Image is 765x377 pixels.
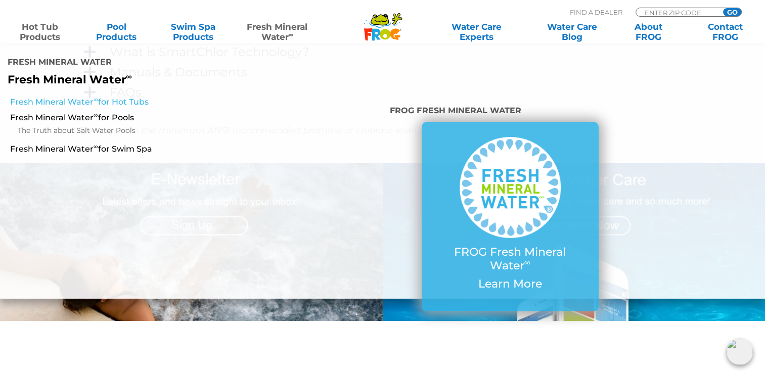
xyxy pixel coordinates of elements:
a: Fresh Mineral Water∞for Swim Spa [10,144,255,155]
a: The Truth about Salt Water Pools [18,125,255,137]
p: Find A Dealer [570,8,622,17]
sup: ∞ [126,71,132,81]
h4: Fresh Mineral Water [8,53,311,73]
p: Learn More [442,277,578,291]
sup: ∞ [94,111,98,119]
sup: ∞ [94,96,98,103]
h4: FROG Fresh Mineral Water [390,102,629,122]
a: Water CareBlog [542,22,602,42]
input: GO [723,8,741,16]
input: Zip Code Form [644,8,712,17]
a: PoolProducts [87,22,147,42]
a: Hot TubProducts [10,22,70,42]
p: Fresh Mineral Water [8,73,311,86]
a: Fresh Mineral Water∞for Hot Tubs [10,97,255,108]
a: Water CareExperts [428,22,525,42]
a: Fresh Mineral Water∞for Pools [10,112,255,123]
a: FROG Fresh Mineral Water∞ Learn More [442,137,578,296]
p: FROG Fresh Mineral Water [442,246,578,272]
a: Fresh MineralWater∞ [240,22,314,42]
a: AboutFROG [619,22,679,42]
a: ContactFROG [695,22,755,42]
sup: ∞ [524,257,530,267]
img: openIcon [727,339,753,365]
sup: ∞ [289,31,293,38]
a: Swim SpaProducts [163,22,223,42]
sup: ∞ [94,143,98,150]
